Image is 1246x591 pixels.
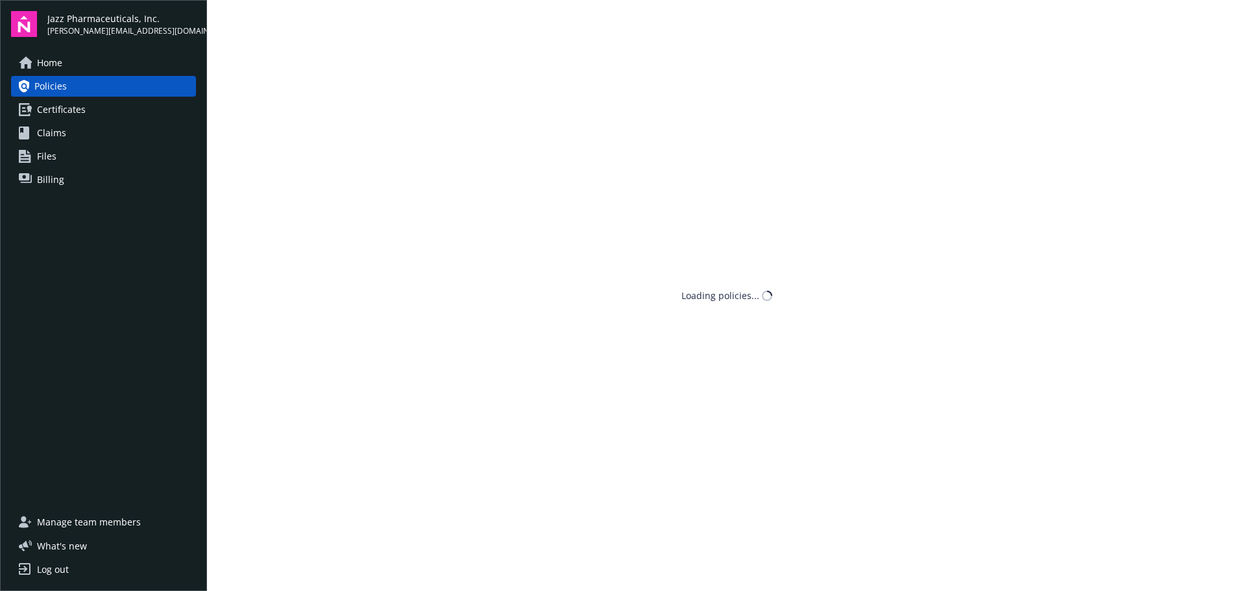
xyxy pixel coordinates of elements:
[47,11,196,37] button: Jazz Pharmaceuticals, Inc.[PERSON_NAME][EMAIL_ADDRESS][DOMAIN_NAME]
[37,99,86,120] span: Certificates
[11,99,196,120] a: Certificates
[11,169,196,190] a: Billing
[37,559,69,580] div: Log out
[11,76,196,97] a: Policies
[11,53,196,73] a: Home
[37,539,87,553] span: What ' s new
[34,76,67,97] span: Policies
[11,123,196,143] a: Claims
[37,512,141,533] span: Manage team members
[37,169,64,190] span: Billing
[37,146,56,167] span: Files
[11,146,196,167] a: Files
[681,289,759,302] div: Loading policies...
[47,12,196,25] span: Jazz Pharmaceuticals, Inc.
[11,512,196,533] a: Manage team members
[37,123,66,143] span: Claims
[11,539,108,553] button: What's new
[37,53,62,73] span: Home
[11,11,37,37] img: navigator-logo.svg
[47,25,196,37] span: [PERSON_NAME][EMAIL_ADDRESS][DOMAIN_NAME]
